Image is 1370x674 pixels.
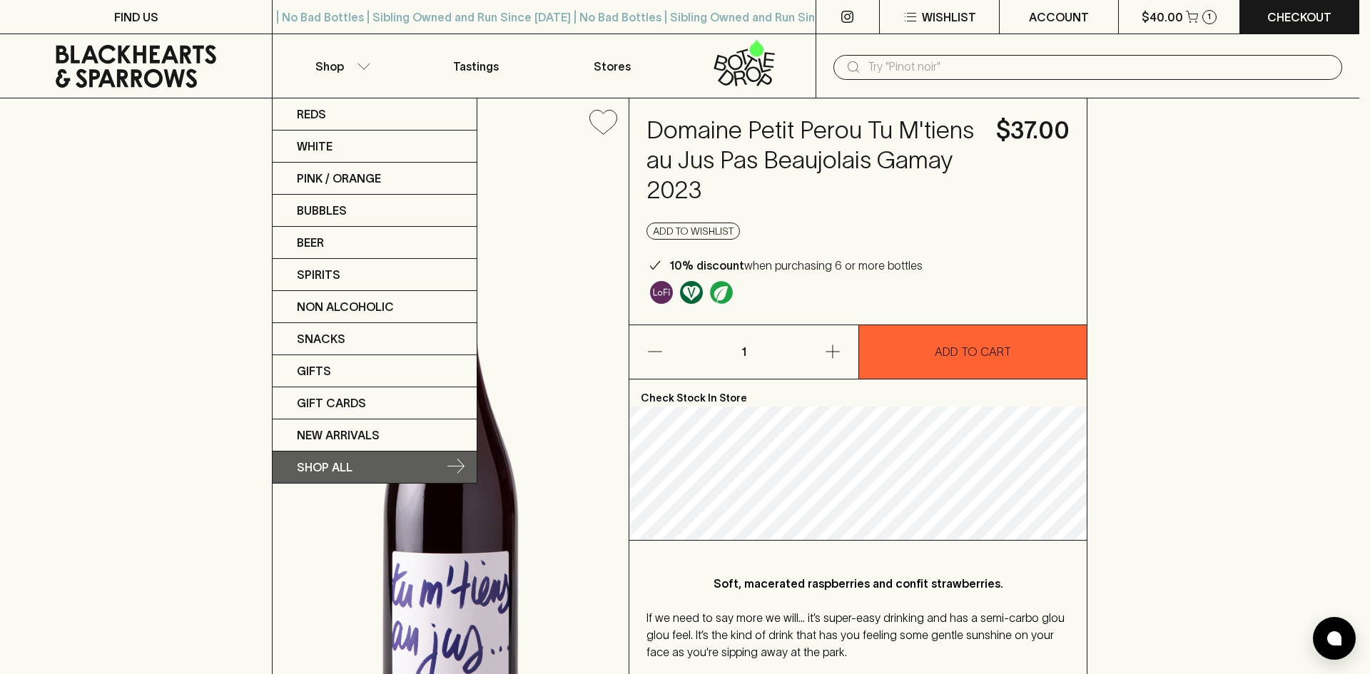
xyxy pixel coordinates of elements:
[273,195,477,227] a: Bubbles
[297,330,345,347] p: Snacks
[297,394,366,412] p: Gift Cards
[297,106,326,123] p: Reds
[273,98,477,131] a: Reds
[297,170,381,187] p: Pink / Orange
[297,266,340,283] p: Spirits
[273,355,477,387] a: Gifts
[297,459,352,476] p: SHOP ALL
[297,298,394,315] p: Non Alcoholic
[1327,631,1341,645] img: bubble-icon
[297,202,347,219] p: Bubbles
[297,234,324,251] p: Beer
[273,323,477,355] a: Snacks
[297,138,333,155] p: White
[297,427,380,444] p: New Arrivals
[273,387,477,419] a: Gift Cards
[273,259,477,291] a: Spirits
[273,291,477,323] a: Non Alcoholic
[273,227,477,259] a: Beer
[273,451,477,483] a: SHOP ALL
[273,131,477,163] a: White
[273,163,477,195] a: Pink / Orange
[297,362,331,379] p: Gifts
[273,419,477,451] a: New Arrivals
